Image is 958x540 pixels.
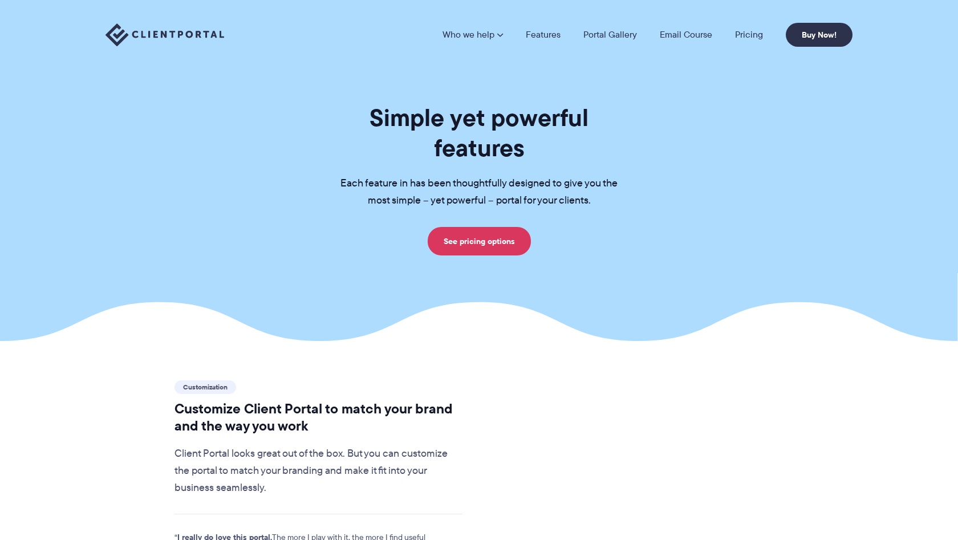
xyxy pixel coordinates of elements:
[174,445,462,497] p: Client Portal looks great out of the box. But you can customize the portal to match your branding...
[735,30,763,39] a: Pricing
[174,380,236,394] span: Customization
[322,103,636,163] h1: Simple yet powerful features
[526,30,561,39] a: Features
[583,30,637,39] a: Portal Gallery
[428,227,531,255] a: See pricing options
[443,30,503,39] a: Who we help
[660,30,712,39] a: Email Course
[322,175,636,209] p: Each feature in has been thoughtfully designed to give you the most simple – yet powerful – porta...
[786,23,853,47] a: Buy Now!
[174,400,462,435] h2: Customize Client Portal to match your brand and the way you work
